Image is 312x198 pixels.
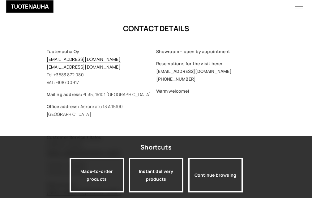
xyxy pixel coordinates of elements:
[156,48,230,54] span: Showroom – open by appointment
[188,158,243,192] div: Continue browsing
[140,142,172,153] div: Shortcuts
[129,158,183,192] a: Instant delivery products
[53,72,64,78] span: +358
[47,91,83,97] b: Mailing address:
[9,23,303,33] h1: Contact details
[47,56,121,62] a: [EMAIL_ADDRESS][DOMAIN_NAME]
[47,103,79,109] b: Office address:
[47,48,156,86] p: Tel. 3 872 080 VAT: FI08700917
[156,76,196,82] span: [PHONE_NUMBER]
[156,88,189,94] span: Warm welcome!
[6,0,53,13] img: Tuotenauha Oy
[156,61,223,66] span: Reservations for the visit here:
[47,48,79,54] span: Tuotenauha Oy
[47,134,101,140] span: Customer Service / Sales
[47,64,121,70] a: [EMAIL_ADDRESS][DOMAIN_NAME]
[47,91,156,98] p: PL 35, 15101 [GEOGRAPHIC_DATA]
[47,133,266,157] p: [PERSON_NAME]
[70,158,124,192] a: Made-to-order products
[156,68,232,74] span: [EMAIL_ADDRESS][DOMAIN_NAME]
[80,103,112,109] span: Askonkatu 13 A,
